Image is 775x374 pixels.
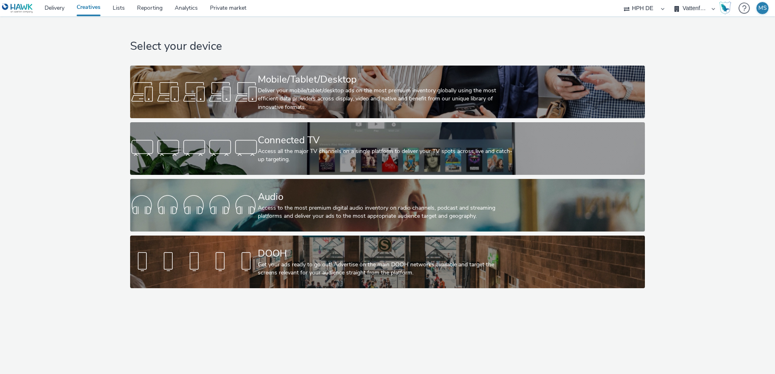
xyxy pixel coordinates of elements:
[719,2,734,15] a: Hawk Academy
[719,2,731,15] img: Hawk Academy
[2,3,33,13] img: undefined Logo
[258,261,514,277] div: Get your ads ready to go out! Advertise on the main DOOH networks available and target the screen...
[130,236,645,288] a: DOOHGet your ads ready to go out! Advertise on the main DOOH networks available and target the sc...
[258,87,514,111] div: Deliver your mobile/tablet/desktop ads on the most premium inventory globally using the most effi...
[130,39,645,54] h1: Select your device
[258,204,514,221] div: Access to the most premium digital audio inventory on radio channels, podcast and streaming platf...
[130,66,645,118] a: Mobile/Tablet/DesktopDeliver your mobile/tablet/desktop ads on the most premium inventory globall...
[258,72,514,87] div: Mobile/Tablet/Desktop
[130,179,645,232] a: AudioAccess to the most premium digital audio inventory on radio channels, podcast and streaming ...
[258,246,514,261] div: DOOH
[258,133,514,147] div: Connected TV
[758,2,767,14] div: MS
[258,190,514,204] div: Audio
[130,122,645,175] a: Connected TVAccess all the major TV channels on a single platform to deliver your TV spots across...
[258,147,514,164] div: Access all the major TV channels on a single platform to deliver your TV spots across live and ca...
